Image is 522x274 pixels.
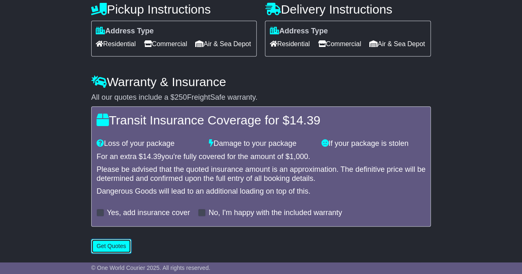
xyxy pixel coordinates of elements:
span: 14.39 [289,113,320,127]
label: No, I'm happy with the included warranty [208,208,342,218]
span: Commercial [144,37,187,50]
div: All our quotes include a $ FreightSafe warranty. [91,93,431,102]
div: Damage to your package [205,139,317,148]
span: 14.39 [143,152,161,161]
span: © One World Courier 2025. All rights reserved. [91,265,210,271]
label: Address Type [96,27,154,36]
h4: Transit Insurance Coverage for $ [97,113,425,127]
label: Address Type [269,27,328,36]
label: Yes, add insurance cover [107,208,190,218]
button: Get Quotes [91,239,132,253]
div: For an extra $ you're fully covered for the amount of $ . [97,152,425,162]
span: Residential [96,37,136,50]
div: If your package is stolen [317,139,430,148]
h4: Pickup Instructions [91,2,257,16]
h4: Warranty & Insurance [91,75,431,89]
span: Air & Sea Depot [195,37,251,50]
div: Please be advised that the quoted insurance amount is an approximation. The definitive price will... [97,165,425,183]
div: Loss of your package [92,139,205,148]
span: Air & Sea Depot [369,37,425,50]
span: 250 [175,93,187,101]
span: 1,000 [290,152,308,161]
div: Dangerous Goods will lead to an additional loading on top of this. [97,187,425,196]
h4: Delivery Instructions [265,2,431,16]
span: Commercial [318,37,361,50]
span: Residential [269,37,309,50]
